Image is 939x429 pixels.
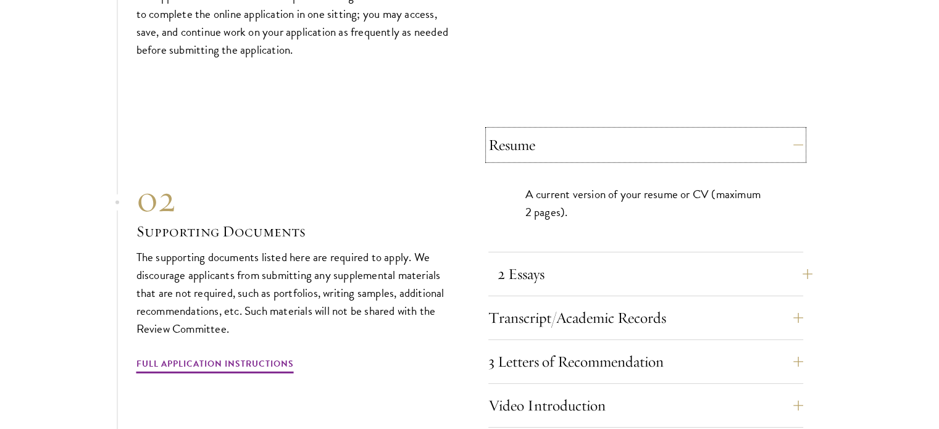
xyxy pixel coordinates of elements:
[488,130,803,160] button: Resume
[525,185,766,221] p: A current version of your resume or CV (maximum 2 pages).
[136,248,451,338] p: The supporting documents listed here are required to apply. We discourage applicants from submitt...
[488,347,803,377] button: 3 Letters of Recommendation
[488,391,803,420] button: Video Introduction
[136,356,294,375] a: Full Application Instructions
[136,221,451,242] h3: Supporting Documents
[136,177,451,221] div: 02
[488,303,803,333] button: Transcript/Academic Records
[498,259,812,289] button: 2 Essays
